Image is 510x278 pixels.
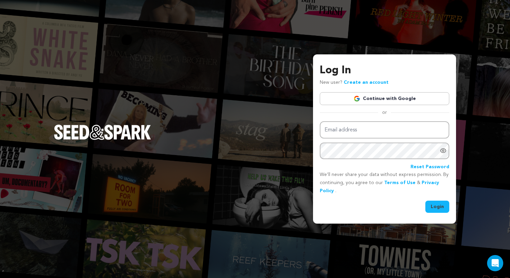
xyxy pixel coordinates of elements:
[320,79,389,87] p: New user?
[440,147,447,154] a: Show password as plain text. Warning: this will display your password on the screen.
[54,125,151,140] img: Seed&Spark Logo
[320,62,449,79] h3: Log In
[344,80,389,85] a: Create an account
[320,92,449,105] a: Continue with Google
[353,95,360,102] img: Google logo
[320,180,439,193] a: Privacy Policy
[384,180,416,185] a: Terms of Use
[320,121,449,138] input: Email address
[425,201,449,213] button: Login
[487,255,503,271] div: Open Intercom Messenger
[320,171,449,195] p: We’ll never share your data without express permission. By continuing, you agree to our & .
[410,163,449,171] a: Reset Password
[378,109,391,116] span: or
[54,125,151,153] a: Seed&Spark Homepage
